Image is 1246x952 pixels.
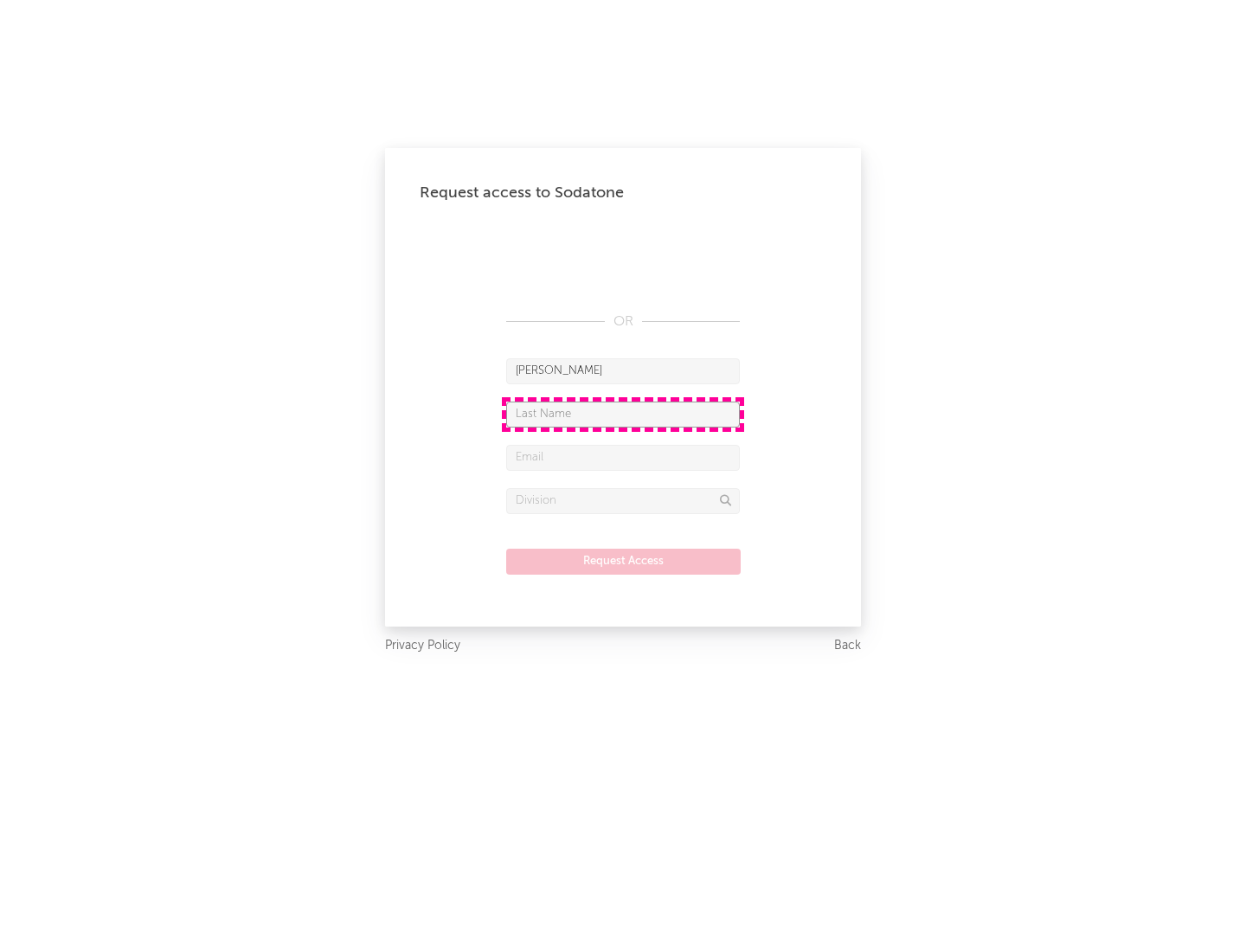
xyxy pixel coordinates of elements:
button: Request Access [506,549,741,575]
a: Back [834,635,861,657]
div: Request access to Sodatone [420,183,826,203]
a: Privacy Policy [385,635,460,657]
input: Division [506,488,740,514]
input: First Name [506,358,740,384]
input: Email [506,445,740,471]
input: Last Name [506,402,740,428]
div: OR [506,312,740,332]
